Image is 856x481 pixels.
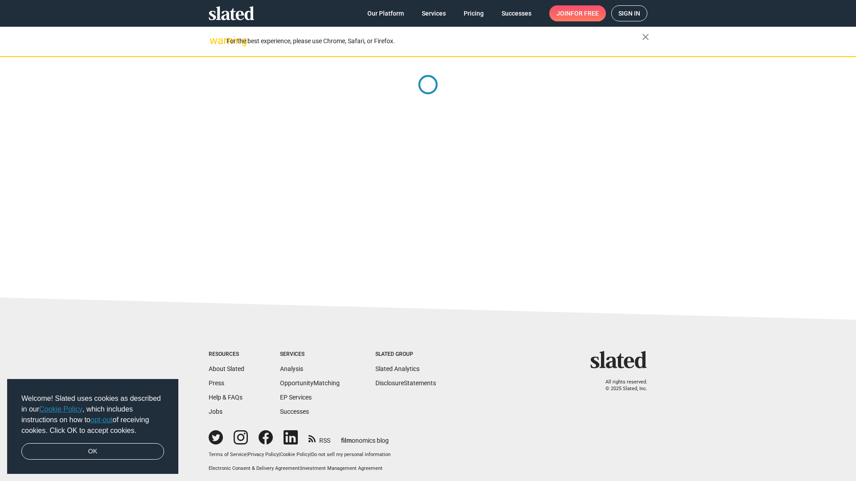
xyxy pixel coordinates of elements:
[341,429,389,445] a: filmonomics blog
[640,32,651,42] mat-icon: close
[39,405,82,413] a: Cookie Policy
[209,408,222,415] a: Jobs
[209,465,300,471] a: Electronic Consent & Delivery Agreement
[300,465,301,471] span: |
[7,379,178,474] div: cookieconsent
[280,408,309,415] a: Successes
[618,6,640,21] span: Sign in
[209,351,244,358] div: Resources
[375,365,420,372] a: Slated Analytics
[209,452,247,457] a: Terms of Service
[464,5,484,21] span: Pricing
[209,394,243,401] a: Help & FAQs
[611,5,647,21] a: Sign in
[280,351,340,358] div: Services
[280,379,340,387] a: OpportunityMatching
[502,5,531,21] span: Successes
[457,5,491,21] a: Pricing
[280,394,312,401] a: EP Services
[415,5,453,21] a: Services
[375,379,436,387] a: DisclosureStatements
[280,365,303,372] a: Analysis
[556,5,599,21] span: Join
[301,465,383,471] a: Investment Management Agreement
[248,452,279,457] a: Privacy Policy
[210,35,220,46] mat-icon: warning
[280,452,310,457] a: Cookie Policy
[571,5,599,21] span: for free
[21,443,164,460] a: dismiss cookie message
[91,416,113,424] a: opt-out
[209,365,244,372] a: About Slated
[375,351,436,358] div: Slated Group
[367,5,404,21] span: Our Platform
[226,35,642,47] div: For the best experience, please use Chrome, Safari, or Firefox.
[279,452,280,457] span: |
[596,379,647,392] p: All rights reserved. © 2025 Slated, Inc.
[422,5,446,21] span: Services
[309,431,330,445] a: RSS
[311,452,391,458] button: Do not sell my personal information
[549,5,606,21] a: Joinfor free
[247,452,248,457] span: |
[494,5,539,21] a: Successes
[360,5,411,21] a: Our Platform
[209,379,224,387] a: Press
[21,393,164,436] span: Welcome! Slated uses cookies as described in our , which includes instructions on how to of recei...
[341,437,352,444] span: film
[310,452,311,457] span: |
